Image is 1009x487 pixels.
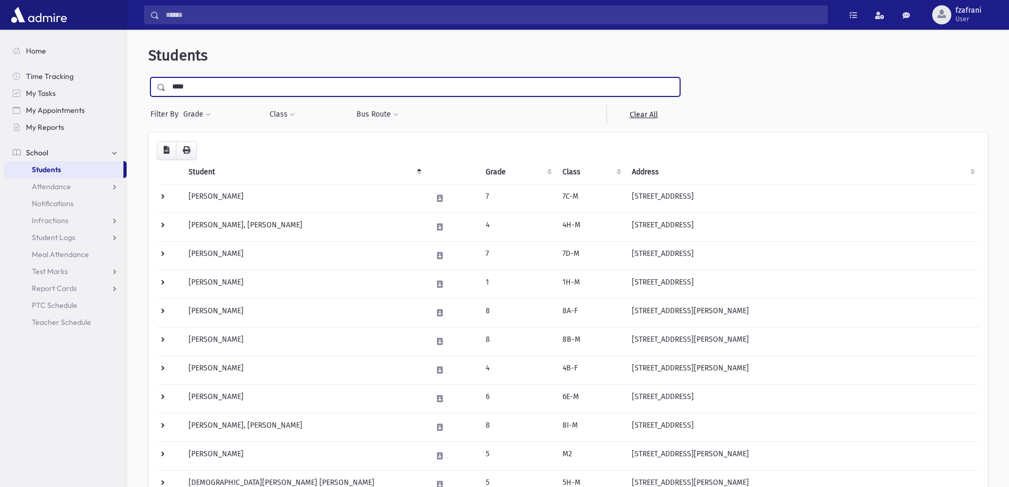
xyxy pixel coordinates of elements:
th: Address: activate to sort column ascending [626,160,979,184]
span: Teacher Schedule [32,317,91,327]
span: Students [32,165,61,174]
td: 6 [479,384,556,413]
td: [STREET_ADDRESS][PERSON_NAME] [626,298,979,327]
td: [PERSON_NAME], [PERSON_NAME] [182,413,426,441]
span: Meal Attendance [32,250,89,259]
span: Report Cards [32,284,77,293]
span: Student Logs [32,233,75,242]
td: 7 [479,184,556,212]
td: [STREET_ADDRESS] [626,270,979,298]
td: 5 [479,441,556,470]
td: 8I-M [556,413,626,441]
a: Students [4,161,123,178]
td: 8A-F [556,298,626,327]
a: Teacher Schedule [4,314,127,331]
span: Attendance [32,182,71,191]
td: [STREET_ADDRESS][PERSON_NAME] [626,356,979,384]
span: My Reports [26,122,64,132]
a: Clear All [606,105,680,124]
span: Infractions [32,216,68,225]
a: School [4,144,127,161]
th: Grade: activate to sort column ascending [479,160,556,184]
a: My Tasks [4,85,127,102]
a: Student Logs [4,229,127,246]
td: 7C-M [556,184,626,212]
a: Home [4,42,127,59]
span: Time Tracking [26,72,74,81]
td: [PERSON_NAME] [182,184,426,212]
td: [STREET_ADDRESS] [626,384,979,413]
span: fzafrani [956,6,981,15]
button: Grade [183,105,211,124]
td: 4 [479,356,556,384]
td: [STREET_ADDRESS] [626,212,979,241]
button: Bus Route [356,105,399,124]
td: [PERSON_NAME], [PERSON_NAME] [182,212,426,241]
td: 8 [479,413,556,441]
a: Attendance [4,178,127,195]
span: PTC Schedule [32,300,77,310]
td: [PERSON_NAME] [182,384,426,413]
a: Test Marks [4,263,127,280]
td: M2 [556,441,626,470]
input: Search [159,5,827,24]
td: [PERSON_NAME] [182,356,426,384]
img: AdmirePro [8,4,69,25]
button: Print [176,141,197,160]
td: [STREET_ADDRESS][PERSON_NAME] [626,327,979,356]
td: 6E-M [556,384,626,413]
span: Home [26,46,46,56]
td: 8 [479,298,556,327]
span: My Tasks [26,88,56,98]
span: Students [148,47,208,64]
span: Filter By [150,109,183,120]
td: [STREET_ADDRESS] [626,413,979,441]
td: 7 [479,241,556,270]
td: 7D-M [556,241,626,270]
td: 4 [479,212,556,241]
span: Notifications [32,199,74,208]
a: PTC Schedule [4,297,127,314]
td: [PERSON_NAME] [182,270,426,298]
button: CSV [157,141,176,160]
td: [PERSON_NAME] [182,441,426,470]
a: Infractions [4,212,127,229]
a: My Appointments [4,102,127,119]
span: My Appointments [26,105,85,115]
span: School [26,148,48,157]
td: [PERSON_NAME] [182,298,426,327]
td: 1H-M [556,270,626,298]
td: 8B-M [556,327,626,356]
a: My Reports [4,119,127,136]
td: 4H-M [556,212,626,241]
th: Class: activate to sort column ascending [556,160,626,184]
td: [STREET_ADDRESS][PERSON_NAME] [626,441,979,470]
td: [PERSON_NAME] [182,241,426,270]
a: Time Tracking [4,68,127,85]
span: User [956,15,981,23]
td: [PERSON_NAME] [182,327,426,356]
a: Report Cards [4,280,127,297]
td: [STREET_ADDRESS] [626,241,979,270]
button: Class [269,105,296,124]
td: [STREET_ADDRESS] [626,184,979,212]
span: Test Marks [32,267,68,276]
th: Student: activate to sort column descending [182,160,426,184]
a: Notifications [4,195,127,212]
td: 4B-F [556,356,626,384]
td: 1 [479,270,556,298]
a: Meal Attendance [4,246,127,263]
td: 8 [479,327,556,356]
